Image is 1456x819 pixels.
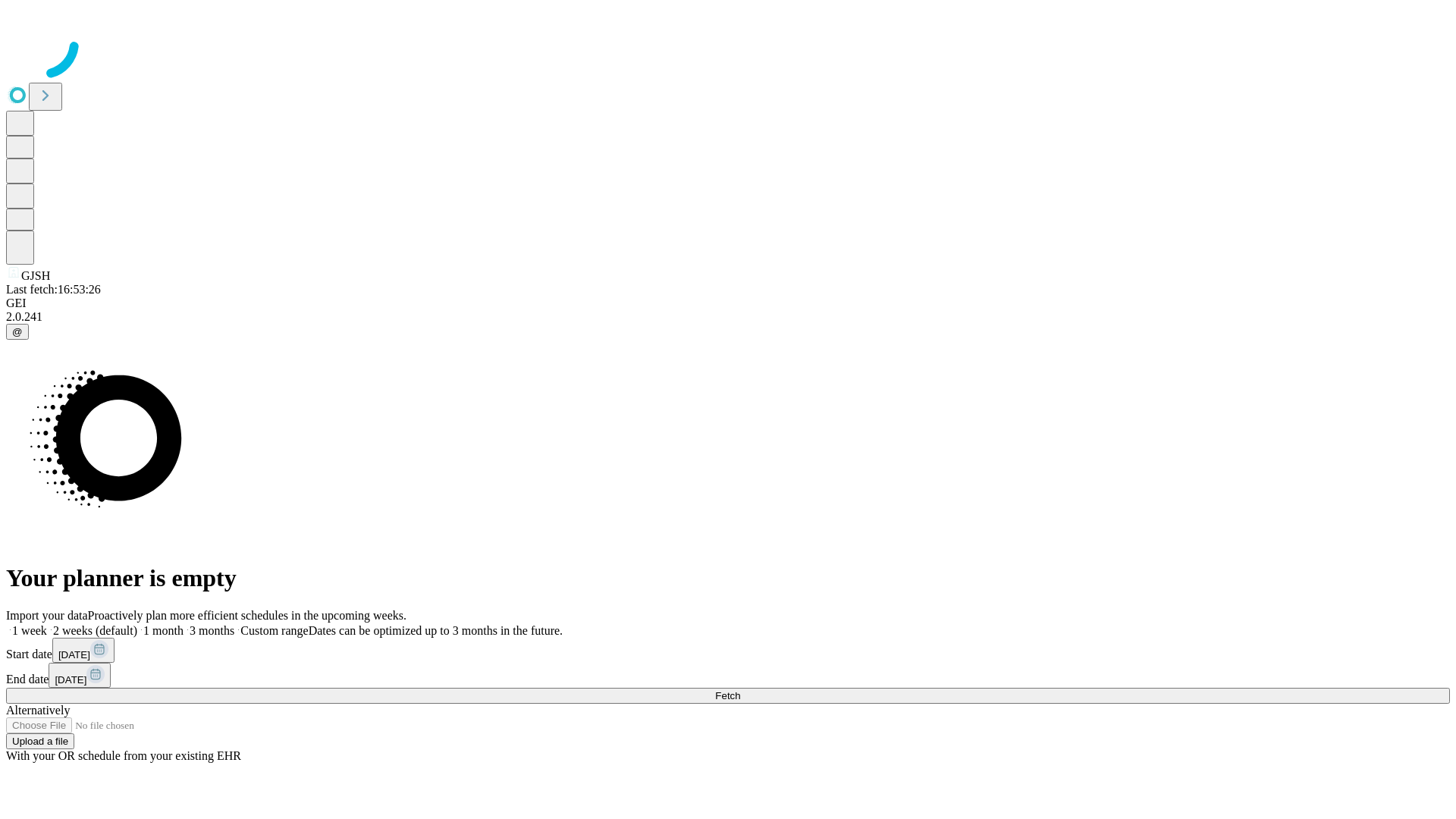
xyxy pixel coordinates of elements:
[143,624,184,637] span: 1 month
[6,564,1450,592] h1: Your planner is empty
[6,609,88,622] span: Import your data
[6,688,1450,704] button: Fetch
[88,609,406,622] span: Proactively plan more efficient schedules in the upcoming weeks.
[309,624,563,637] span: Dates can be optimized up to 3 months in the future.
[715,690,740,701] span: Fetch
[6,297,1450,310] div: GEI
[58,649,90,661] span: [DATE]
[190,624,234,637] span: 3 months
[52,638,115,663] button: [DATE]
[6,663,1450,688] div: End date
[49,663,111,688] button: [DATE]
[6,733,74,749] button: Upload a file
[6,704,70,717] span: Alternatively
[53,624,137,637] span: 2 weeks (default)
[55,674,86,686] span: [DATE]
[12,326,23,337] span: @
[6,324,29,340] button: @
[21,269,50,282] span: GJSH
[12,624,47,637] span: 1 week
[6,749,241,762] span: With your OR schedule from your existing EHR
[6,638,1450,663] div: Start date
[6,310,1450,324] div: 2.0.241
[6,283,101,296] span: Last fetch: 16:53:26
[240,624,308,637] span: Custom range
